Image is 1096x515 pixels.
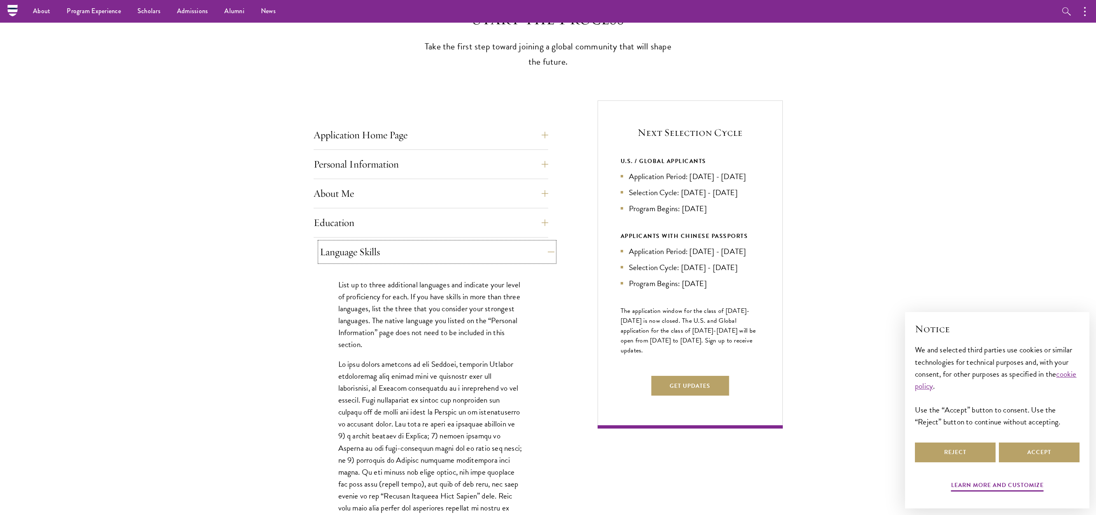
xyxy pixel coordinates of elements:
li: Selection Cycle: [DATE] - [DATE] [621,261,760,273]
span: The application window for the class of [DATE]-[DATE] is now closed. The U.S. and Global applicat... [621,306,756,355]
p: Take the first step toward joining a global community that will shape the future. [421,39,676,70]
a: cookie policy [915,368,1077,392]
div: APPLICANTS WITH CHINESE PASSPORTS [621,231,760,241]
div: U.S. / GLOBAL APPLICANTS [621,156,760,166]
div: We and selected third parties use cookies or similar technologies for technical purposes and, wit... [915,344,1080,427]
button: Reject [915,443,996,462]
li: Selection Cycle: [DATE] - [DATE] [621,186,760,198]
li: Application Period: [DATE] - [DATE] [621,245,760,257]
button: Learn more and customize [951,480,1044,493]
p: List up to three additional languages and indicate your level of proficiency for each. If you hav... [338,279,524,350]
li: Program Begins: [DATE] [621,203,760,214]
li: Application Period: [DATE] - [DATE] [621,170,760,182]
button: About Me [314,184,548,203]
h5: Next Selection Cycle [621,126,760,140]
button: Personal Information [314,154,548,174]
h2: Notice [915,322,1080,336]
li: Program Begins: [DATE] [621,277,760,289]
button: Get Updates [651,376,729,396]
button: Language Skills [320,242,554,262]
button: Accept [999,443,1080,462]
button: Application Home Page [314,125,548,145]
button: Education [314,213,548,233]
